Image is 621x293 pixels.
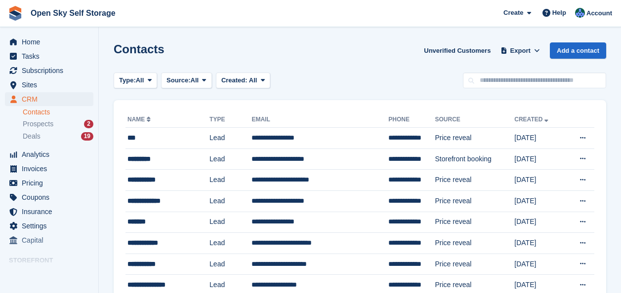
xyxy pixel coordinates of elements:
span: Created: [221,76,248,84]
span: Analytics [22,147,81,161]
td: Price reveal [435,212,514,233]
td: [DATE] [514,148,565,170]
td: [DATE] [514,128,565,149]
th: Email [251,112,388,128]
td: Lead [209,170,251,191]
td: Price reveal [435,254,514,275]
a: menu [5,35,93,49]
a: Deals 19 [23,131,93,142]
td: Price reveal [435,190,514,212]
span: All [191,75,199,85]
td: Price reveal [435,233,514,254]
span: Coupons [22,190,81,204]
th: Phone [388,112,435,128]
span: Invoices [22,162,81,176]
a: menu [5,268,93,282]
a: menu [5,92,93,106]
a: menu [5,176,93,190]
a: Add a contact [550,42,606,59]
button: Source: All [161,73,212,89]
td: Lead [209,233,251,254]
td: [DATE] [514,212,565,233]
a: menu [5,219,93,233]
span: Capital [22,233,81,247]
img: Damon Boniface [575,8,585,18]
span: CRM [22,92,81,106]
a: Open Sky Self Storage [27,5,120,21]
td: Lead [209,148,251,170]
span: Source: [166,75,190,85]
span: Subscriptions [22,64,81,77]
span: Sites [22,78,81,92]
span: Account [586,8,612,18]
a: menu [5,64,93,77]
span: Pricing [22,176,81,190]
td: Price reveal [435,128,514,149]
th: Type [209,112,251,128]
a: menu [5,147,93,161]
a: menu [5,190,93,204]
a: Name [127,116,153,123]
td: Lead [209,212,251,233]
a: Created [514,116,550,123]
a: menu [5,205,93,219]
a: menu [5,49,93,63]
button: Type: All [114,73,157,89]
span: Online Store [22,268,81,282]
td: [DATE] [514,254,565,275]
span: Storefront [9,256,98,265]
span: Deals [23,132,41,141]
button: Export [498,42,542,59]
h1: Contacts [114,42,165,56]
a: menu [5,233,93,247]
span: Settings [22,219,81,233]
td: Price reveal [435,170,514,191]
span: Tasks [22,49,81,63]
td: Storefront booking [435,148,514,170]
span: Create [503,8,523,18]
a: Prospects 2 [23,119,93,129]
span: Export [510,46,531,56]
td: [DATE] [514,170,565,191]
button: Created: All [216,73,270,89]
span: All [136,75,144,85]
div: 2 [84,120,93,128]
img: stora-icon-8386f47178a22dfd0bd8f6a31ec36ba5ce8667c1dd55bd0f319d3a0aa187defe.svg [8,6,23,21]
a: Preview store [82,269,93,281]
span: Prospects [23,119,53,129]
a: menu [5,162,93,176]
th: Source [435,112,514,128]
div: 19 [81,132,93,141]
a: menu [5,78,93,92]
span: Home [22,35,81,49]
a: Contacts [23,108,93,117]
td: [DATE] [514,233,565,254]
td: Lead [209,254,251,275]
td: Lead [209,128,251,149]
span: Type: [119,75,136,85]
span: Help [552,8,566,18]
a: Unverified Customers [420,42,495,59]
td: Lead [209,190,251,212]
span: Insurance [22,205,81,219]
span: All [249,76,257,84]
td: [DATE] [514,190,565,212]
